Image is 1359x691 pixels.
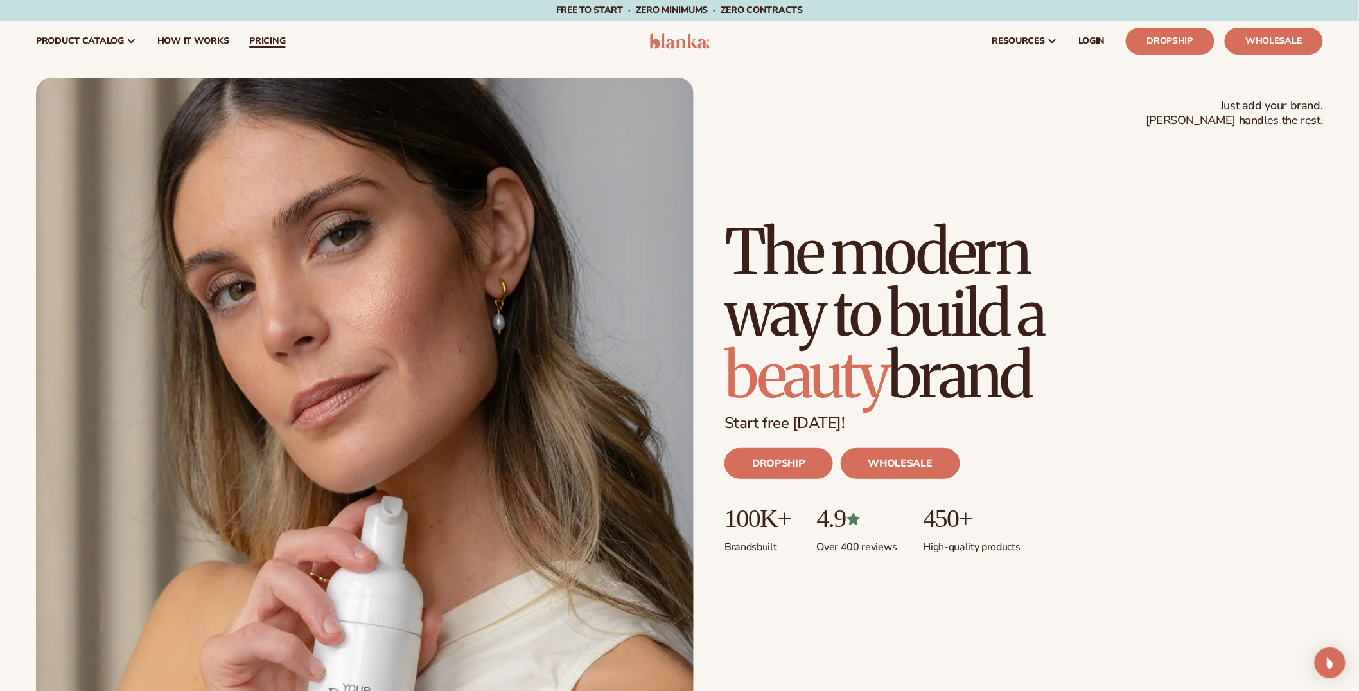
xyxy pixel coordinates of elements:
[1315,647,1346,678] div: Open Intercom Messenger
[817,533,898,554] p: Over 400 reviews
[817,505,898,533] p: 4.9
[556,4,803,16] span: Free to start · ZERO minimums · ZERO contracts
[147,21,240,62] a: How It Works
[724,337,888,414] span: beauty
[724,533,791,554] p: Brands built
[841,448,960,479] a: WHOLESALE
[1225,28,1323,55] a: Wholesale
[724,448,832,479] a: DROPSHIP
[649,33,710,49] img: logo
[992,36,1045,46] span: resources
[724,505,791,533] p: 100K+
[36,36,124,46] span: product catalog
[157,36,229,46] span: How It Works
[26,21,147,62] a: product catalog
[924,533,1021,554] p: High-quality products
[1146,98,1323,129] span: Just add your brand. [PERSON_NAME] handles the rest.
[239,21,295,62] a: pricing
[724,221,1135,406] h1: The modern way to build a brand
[924,505,1021,533] p: 450+
[249,36,285,46] span: pricing
[982,21,1068,62] a: resources
[1126,28,1214,55] a: Dropship
[724,414,1323,433] p: Start free [DATE]!
[1068,21,1116,62] a: LOGIN
[1078,36,1105,46] span: LOGIN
